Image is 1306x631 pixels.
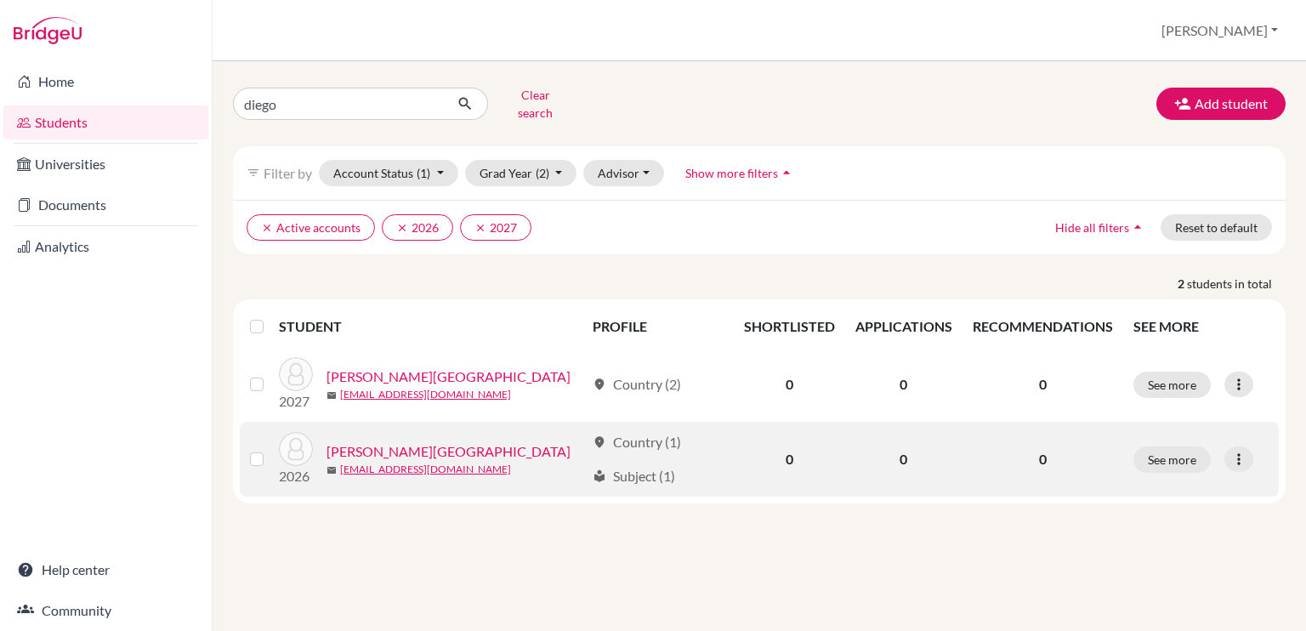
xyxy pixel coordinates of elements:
[279,391,313,412] p: 2027
[340,387,511,402] a: [EMAIL_ADDRESS][DOMAIN_NAME]
[261,222,273,234] i: clear
[326,441,571,462] a: [PERSON_NAME][GEOGRAPHIC_DATA]
[279,306,582,347] th: STUDENT
[326,390,337,401] span: mail
[845,306,962,347] th: APPLICATIONS
[3,230,208,264] a: Analytics
[593,466,675,486] div: Subject (1)
[474,222,486,234] i: clear
[417,166,430,180] span: (1)
[382,214,453,241] button: clear2026
[845,347,962,422] td: 0
[3,188,208,222] a: Documents
[279,357,313,391] img: Tangir Perez, Diego
[583,160,664,186] button: Advisor
[1187,275,1286,293] span: students in total
[973,449,1113,469] p: 0
[1178,275,1187,293] strong: 2
[279,432,313,466] img: Trias, Diego
[593,435,606,449] span: location_on
[1154,14,1286,47] button: [PERSON_NAME]
[1156,88,1286,120] button: Add student
[593,374,681,395] div: Country (2)
[247,214,375,241] button: clearActive accounts
[593,432,681,452] div: Country (1)
[962,306,1123,347] th: RECOMMENDATIONS
[264,165,312,181] span: Filter by
[279,466,313,486] p: 2026
[778,164,795,181] i: arrow_drop_up
[734,347,845,422] td: 0
[3,147,208,181] a: Universities
[326,367,571,387] a: [PERSON_NAME][GEOGRAPHIC_DATA]
[3,65,208,99] a: Home
[3,594,208,628] a: Community
[319,160,458,186] button: Account Status(1)
[1123,306,1279,347] th: SEE MORE
[593,378,606,391] span: location_on
[340,462,511,477] a: [EMAIL_ADDRESS][DOMAIN_NAME]
[536,166,549,180] span: (2)
[247,166,260,179] i: filter_list
[465,160,577,186] button: Grad Year(2)
[582,306,734,347] th: PROFILE
[1133,372,1211,398] button: See more
[233,88,444,120] input: Find student by name...
[1133,446,1211,473] button: See more
[326,465,337,475] span: mail
[1129,219,1146,236] i: arrow_drop_up
[396,222,408,234] i: clear
[1055,220,1129,235] span: Hide all filters
[973,374,1113,395] p: 0
[3,105,208,139] a: Students
[845,422,962,497] td: 0
[734,306,845,347] th: SHORTLISTED
[685,166,778,180] span: Show more filters
[593,469,606,483] span: local_library
[3,553,208,587] a: Help center
[488,82,582,126] button: Clear search
[734,422,845,497] td: 0
[1161,214,1272,241] button: Reset to default
[671,160,809,186] button: Show more filtersarrow_drop_up
[460,214,531,241] button: clear2027
[14,17,82,44] img: Bridge-U
[1041,214,1161,241] button: Hide all filtersarrow_drop_up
